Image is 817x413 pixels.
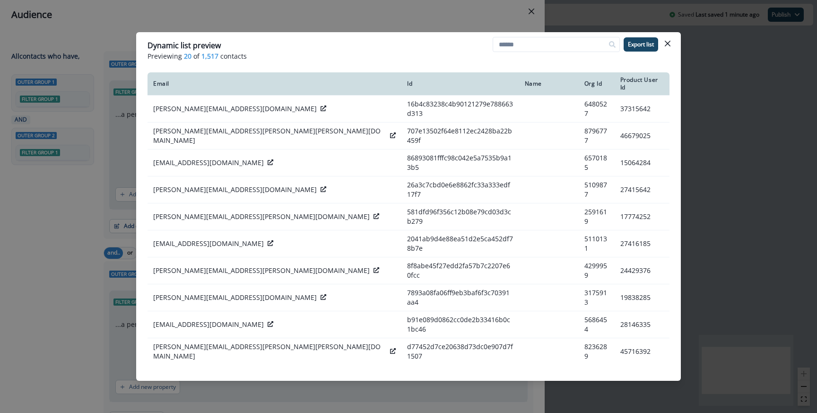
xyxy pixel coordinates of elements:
p: [EMAIL_ADDRESS][DOMAIN_NAME] [153,239,264,248]
td: 27416185 [615,230,669,257]
td: 3175913 [579,284,615,311]
td: 27415642 [615,176,669,203]
p: [PERSON_NAME][EMAIL_ADDRESS][DOMAIN_NAME] [153,104,317,114]
td: 28146335 [615,311,669,338]
div: Name [525,80,573,88]
p: [EMAIL_ADDRESS][DOMAIN_NAME] [153,158,264,167]
td: 2591619 [579,203,615,230]
p: Dynamic list preview [148,40,221,51]
td: 46679025 [615,123,669,149]
button: Close [660,36,675,51]
p: Previewing of contacts [148,51,669,61]
div: Email [153,80,396,88]
td: 7893a08fa06ff9eb3baf6f3c70391aa4 [401,284,519,311]
td: 37315642 [615,96,669,123]
td: 45716392 [615,338,669,365]
div: Id [407,80,513,88]
td: 17774252 [615,203,669,230]
div: Product User Id [620,76,664,91]
div: Org Id [584,80,609,88]
td: 6570185 [579,149,615,176]
td: 8796777 [579,123,615,149]
td: 707e13502f64e8112ec2428ba22b459f [401,123,519,149]
p: [PERSON_NAME][EMAIL_ADDRESS][DOMAIN_NAME] [153,293,317,302]
p: [PERSON_NAME][EMAIL_ADDRESS][PERSON_NAME][PERSON_NAME][DOMAIN_NAME] [153,126,386,145]
td: 24429376 [615,257,669,284]
td: 86893081fffc98c042e5a7535b9a13b5 [401,149,519,176]
td: 4299959 [579,257,615,284]
p: [PERSON_NAME][EMAIL_ADDRESS][PERSON_NAME][DOMAIN_NAME] [153,266,370,275]
p: [PERSON_NAME][EMAIL_ADDRESS][DOMAIN_NAME] [153,185,317,194]
td: 2041ab9d4e88ea51d2e5ca452df78b7e [401,230,519,257]
td: 8236289 [579,338,615,365]
td: b91e089d0862cc0de2b33416b0c1bc46 [401,311,519,338]
td: 5686454 [579,311,615,338]
p: [PERSON_NAME][EMAIL_ADDRESS][PERSON_NAME][PERSON_NAME][DOMAIN_NAME] [153,342,386,361]
button: Export list [624,37,658,52]
p: [EMAIL_ADDRESS][DOMAIN_NAME] [153,320,264,329]
td: 19838285 [615,284,669,311]
td: 6480527 [579,96,615,123]
p: [PERSON_NAME][EMAIL_ADDRESS][PERSON_NAME][DOMAIN_NAME] [153,212,370,221]
td: 15064284 [615,149,669,176]
td: 5110131 [579,230,615,257]
span: 20 [184,51,191,61]
td: 581dfd96f356c12b08e79cd03d3cb279 [401,203,519,230]
td: d77452d7ce20638d73dc0e907d7f1507 [401,338,519,365]
span: 1,517 [201,51,218,61]
td: 26a3c7cbd0e6e8862fc33a333edf17f7 [401,176,519,203]
td: 8f8abe45f27edd2fa57b7c2207e60fcc [401,257,519,284]
td: 5109877 [579,176,615,203]
td: 16b4c83238c4b90121279e788663d313 [401,96,519,123]
p: Export list [628,41,654,48]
